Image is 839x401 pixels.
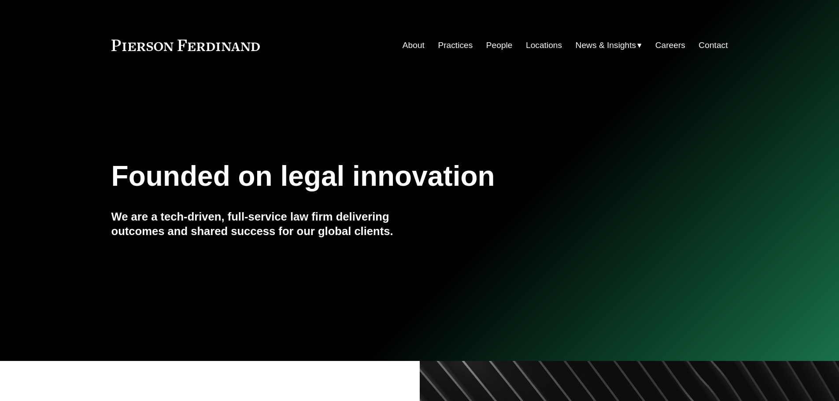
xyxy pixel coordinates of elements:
span: News & Insights [576,38,636,53]
a: Careers [655,37,685,54]
a: folder dropdown [576,37,642,54]
h1: Founded on legal innovation [111,160,625,192]
a: Locations [526,37,562,54]
a: Contact [699,37,728,54]
h4: We are a tech-driven, full-service law firm delivering outcomes and shared success for our global... [111,210,420,238]
a: About [403,37,425,54]
a: Practices [438,37,473,54]
a: People [486,37,513,54]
